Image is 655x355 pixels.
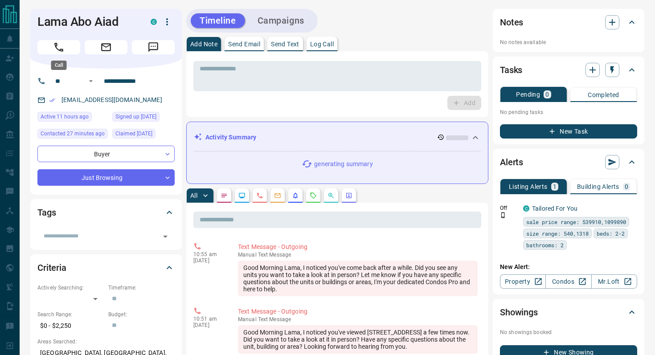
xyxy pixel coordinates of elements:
[523,205,529,212] div: condos.ca
[526,229,589,238] span: size range: 540,1318
[509,184,548,190] p: Listing Alerts
[193,316,225,322] p: 10:51 am
[112,129,175,141] div: Mon Mar 15 2021
[37,310,104,318] p: Search Range:
[37,261,66,275] h2: Criteria
[500,302,637,323] div: Showings
[112,112,175,124] div: Sun Mar 14 2021
[532,205,577,212] a: Tailored For You
[500,59,637,81] div: Tasks
[37,129,108,141] div: Wed Aug 13 2025
[193,322,225,328] p: [DATE]
[314,159,373,169] p: generating summary
[238,242,478,252] p: Text Message - Outgoing
[37,257,175,278] div: Criteria
[37,318,104,333] p: $0 - $2,250
[37,15,137,29] h1: Lama Abo Aiad
[193,251,225,257] p: 10:55 am
[108,310,175,318] p: Budget:
[500,63,522,77] h2: Tasks
[190,192,197,199] p: All
[274,192,281,199] svg: Emails
[526,241,564,249] span: bathrooms: 2
[238,307,478,316] p: Text Message - Outgoing
[86,76,96,86] button: Open
[193,257,225,264] p: [DATE]
[577,184,619,190] p: Building Alerts
[500,12,637,33] div: Notes
[500,155,523,169] h2: Alerts
[500,305,538,319] h2: Showings
[500,328,637,336] p: No showings booked
[37,202,175,223] div: Tags
[516,91,540,98] p: Pending
[597,229,625,238] span: beds: 2-2
[37,112,108,124] div: Tue Aug 12 2025
[625,184,628,190] p: 0
[238,316,478,322] p: Text Message
[205,133,256,142] p: Activity Summary
[327,192,335,199] svg: Opportunities
[159,230,172,243] button: Open
[553,184,557,190] p: 1
[37,146,175,162] div: Buyer
[194,129,481,146] div: Activity Summary
[61,96,162,103] a: [EMAIL_ADDRESS][DOMAIN_NAME]
[238,261,478,296] div: Good Morning Lama, I noticed you've come back after a while. Did you see any units you want to ta...
[221,192,228,199] svg: Notes
[238,252,478,258] p: Text Message
[545,91,549,98] p: 0
[500,212,506,218] svg: Push Notification Only
[115,112,156,121] span: Signed up [DATE]
[115,129,152,138] span: Claimed [DATE]
[500,151,637,173] div: Alerts
[191,13,245,28] button: Timeline
[238,325,478,354] div: Good Morning Lama, I noticed you've viewed [STREET_ADDRESS] a few times now. Did you want to take...
[500,274,546,289] a: Property
[256,192,263,199] svg: Calls
[310,41,334,47] p: Log Call
[132,40,175,54] span: Message
[238,192,246,199] svg: Lead Browsing Activity
[345,192,352,199] svg: Agent Actions
[37,284,104,292] p: Actively Searching:
[500,262,637,272] p: New Alert:
[588,92,619,98] p: Completed
[500,38,637,46] p: No notes available
[310,192,317,199] svg: Requests
[41,112,89,121] span: Active 11 hours ago
[228,41,260,47] p: Send Email
[37,205,56,220] h2: Tags
[545,274,591,289] a: Condos
[591,274,637,289] a: Mr.Loft
[238,316,257,322] span: manual
[500,124,637,139] button: New Task
[238,252,257,258] span: manual
[500,106,637,119] p: No pending tasks
[37,40,80,54] span: Call
[41,129,105,138] span: Contacted 27 minutes ago
[500,204,518,212] p: Off
[151,19,157,25] div: condos.ca
[51,61,67,70] div: Call
[500,15,523,29] h2: Notes
[271,41,299,47] p: Send Text
[249,13,313,28] button: Campaigns
[37,338,175,346] p: Areas Searched:
[108,284,175,292] p: Timeframe:
[49,97,55,103] svg: Email Verified
[37,169,175,186] div: Just Browsing
[85,40,127,54] span: Email
[190,41,217,47] p: Add Note
[526,217,626,226] span: sale price range: 539910,1099890
[292,192,299,199] svg: Listing Alerts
